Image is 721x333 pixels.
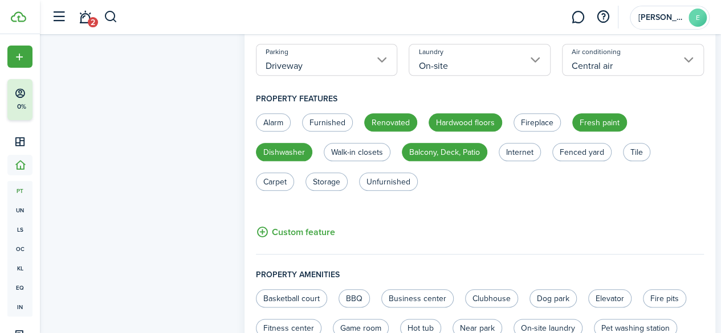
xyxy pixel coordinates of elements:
[11,11,26,22] img: TenantCloud
[514,113,561,131] label: Fireplace
[256,113,291,131] label: Alarm
[7,258,32,278] a: kl
[7,297,32,316] a: in
[499,143,541,161] label: Internet
[643,289,686,307] label: Fire pits
[402,143,487,161] label: Balcony, Deck, Patio
[359,172,418,191] label: Unfurnished
[14,102,28,112] p: 0%
[74,3,96,32] a: Notifications
[302,113,353,131] label: Furnished
[7,79,102,120] button: 0%
[7,239,32,258] a: oc
[305,172,348,191] label: Storage
[7,200,32,220] a: un
[529,289,577,307] label: Dog park
[7,181,32,200] a: pt
[256,269,704,289] h4: Property amenities
[429,113,502,131] label: Hardwood floors
[381,289,454,307] label: Business center
[339,289,370,307] label: BBQ
[256,143,312,161] label: Dishwasher
[364,113,417,131] label: Renovated
[409,44,551,76] input: Laundry
[324,143,390,161] label: Walk-in closets
[7,220,32,239] a: ls
[48,6,70,28] button: Open sidebar
[588,289,632,307] label: Elevator
[593,7,613,27] button: Open resource center
[7,46,32,68] button: Open menu
[256,225,335,239] button: Custom feature
[562,44,704,76] input: Air conditioning
[256,44,398,76] input: Parking
[256,172,294,191] label: Carpet
[88,17,98,27] span: 2
[689,9,707,27] avatar-text: E
[552,143,612,161] label: Fenced yard
[256,289,327,307] label: Basketball court
[256,84,704,113] h4: Property features
[572,113,627,131] label: Fresh paint
[567,3,589,32] a: Messaging
[623,143,650,161] label: Tile
[638,14,684,22] span: Elise
[465,289,518,307] label: Clubhouse
[7,278,32,297] a: eq
[104,7,118,27] button: Search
